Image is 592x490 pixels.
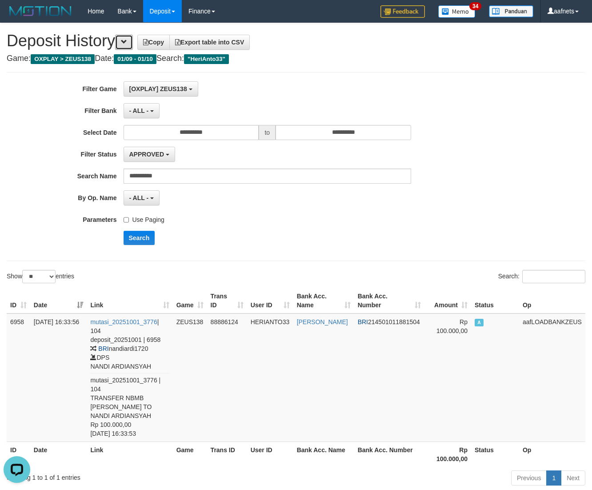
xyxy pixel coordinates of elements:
[498,270,585,283] label: Search:
[87,313,172,442] td: | 104
[137,35,170,50] a: Copy
[173,288,207,313] th: Game: activate to sort column ascending
[207,288,247,313] th: Trans ID: activate to sort column ascending
[30,313,87,442] td: [DATE] 16:33:56
[354,288,425,313] th: Bank Acc. Number: activate to sort column ascending
[207,313,247,442] td: 88886124
[124,103,160,118] button: - ALL -
[293,442,354,467] th: Bank Acc. Name
[169,35,250,50] a: Export table into CSV
[184,54,229,64] span: "HeriAnto33"
[297,318,348,325] a: [PERSON_NAME]
[129,107,149,114] span: - ALL -
[247,288,293,313] th: User ID: activate to sort column ascending
[519,313,585,442] td: aafLOADBANKZEUS
[87,288,172,313] th: Link: activate to sort column ascending
[436,318,468,334] span: Rp 100.000,00
[124,231,155,245] button: Search
[114,54,156,64] span: 01/09 - 01/10
[438,5,476,18] img: Button%20Memo.svg
[87,442,172,467] th: Link
[380,5,425,18] img: Feedback.jpg
[7,270,74,283] label: Show entries
[7,32,585,50] h1: Deposit History
[7,442,30,467] th: ID
[522,270,585,283] input: Search:
[124,190,160,205] button: - ALL -
[354,442,425,467] th: Bank Acc. Number
[173,442,207,467] th: Game
[354,313,425,442] td: 214501011881504
[90,318,157,325] a: mutasi_20251001_3776
[7,4,74,18] img: MOTION_logo.png
[4,4,30,30] button: Open LiveChat chat widget
[30,442,87,467] th: Date
[247,442,293,467] th: User ID
[143,39,164,46] span: Copy
[124,212,164,224] label: Use Paging
[471,442,519,467] th: Status
[124,81,198,96] button: [OXPLAY] ZEUS138
[7,54,585,63] h4: Game: Date: Search:
[436,446,468,462] strong: Rp 100.000,00
[519,442,585,467] th: Op
[7,470,240,482] div: Showing 1 to 1 of 1 entries
[175,39,244,46] span: Export table into CSV
[124,147,175,162] button: APPROVED
[7,288,30,313] th: ID: activate to sort column ascending
[358,318,368,325] span: BRI
[98,345,108,352] span: BRI
[561,470,585,486] a: Next
[424,288,471,313] th: Amount: activate to sort column ascending
[519,288,585,313] th: Op
[471,288,519,313] th: Status
[259,125,276,140] span: to
[7,313,30,442] td: 6958
[207,442,247,467] th: Trans ID
[129,194,149,201] span: - ALL -
[30,288,87,313] th: Date: activate to sort column ascending
[247,313,293,442] td: HERIANTO33
[90,335,169,438] div: deposit_20251001 | 6958 nandiardi1720 DPS NANDI ARDIANSYAH mutasi_20251001_3776 | 104 TRANSFER NB...
[129,151,164,158] span: APPROVED
[173,313,207,442] td: ZEUS138
[293,288,354,313] th: Bank Acc. Name: activate to sort column ascending
[129,85,187,92] span: [OXPLAY] ZEUS138
[489,5,533,17] img: panduan.png
[31,54,95,64] span: OXPLAY > ZEUS138
[469,2,481,10] span: 34
[22,270,56,283] select: Showentries
[546,470,561,486] a: 1
[124,217,129,223] input: Use Paging
[475,319,484,326] span: Approved
[511,470,547,486] a: Previous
